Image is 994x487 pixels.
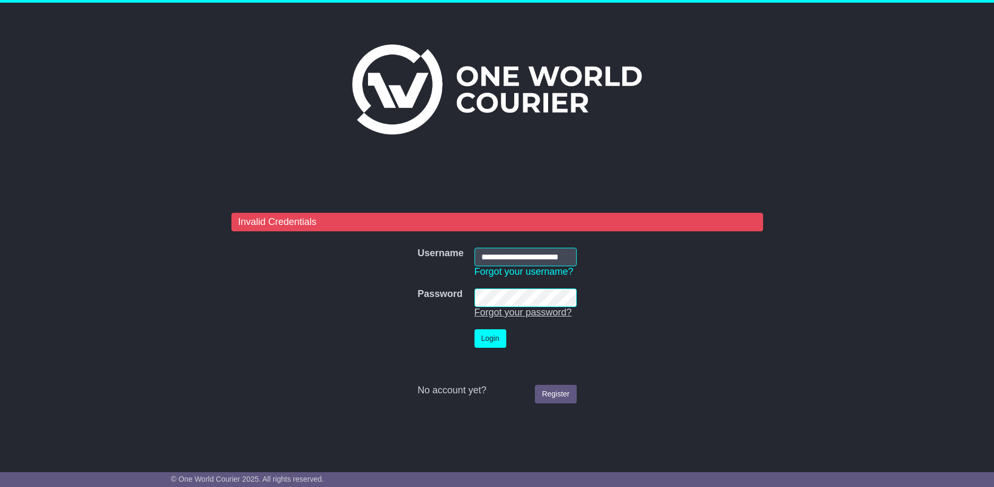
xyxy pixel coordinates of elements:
[417,248,463,259] label: Username
[352,44,641,134] img: One World
[474,329,506,348] button: Login
[417,288,462,300] label: Password
[231,213,763,232] div: Invalid Credentials
[474,266,574,277] a: Forgot your username?
[417,385,576,396] div: No account yet?
[535,385,576,403] a: Register
[171,475,324,483] span: © One World Courier 2025. All rights reserved.
[474,307,572,318] a: Forgot your password?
